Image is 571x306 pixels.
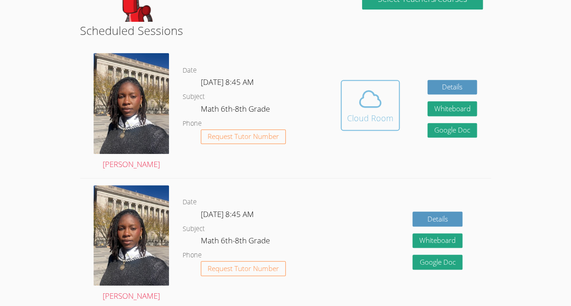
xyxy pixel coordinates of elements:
[427,80,477,95] a: Details
[347,112,393,124] div: Cloud Room
[208,133,279,140] span: Request Tutor Number
[94,185,169,303] a: [PERSON_NAME]
[201,77,254,87] span: [DATE] 8:45 AM
[183,91,205,103] dt: Subject
[208,265,279,272] span: Request Tutor Number
[183,223,205,235] dt: Subject
[201,129,286,144] button: Request Tutor Number
[201,261,286,276] button: Request Tutor Number
[412,212,462,227] a: Details
[427,123,477,138] a: Google Doc
[94,185,169,286] img: IMG_8183.jpeg
[183,118,202,129] dt: Phone
[183,65,197,76] dt: Date
[183,250,202,261] dt: Phone
[412,233,462,248] button: Whiteboard
[80,22,491,39] h2: Scheduled Sessions
[94,53,169,171] a: [PERSON_NAME]
[427,101,477,116] button: Whiteboard
[94,53,169,154] img: IMG_8183.jpeg
[412,255,462,270] a: Google Doc
[183,197,197,208] dt: Date
[201,234,272,250] dd: Math 6th-8th Grade
[201,209,254,219] span: [DATE] 8:45 AM
[341,80,400,131] button: Cloud Room
[201,103,272,118] dd: Math 6th-8th Grade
